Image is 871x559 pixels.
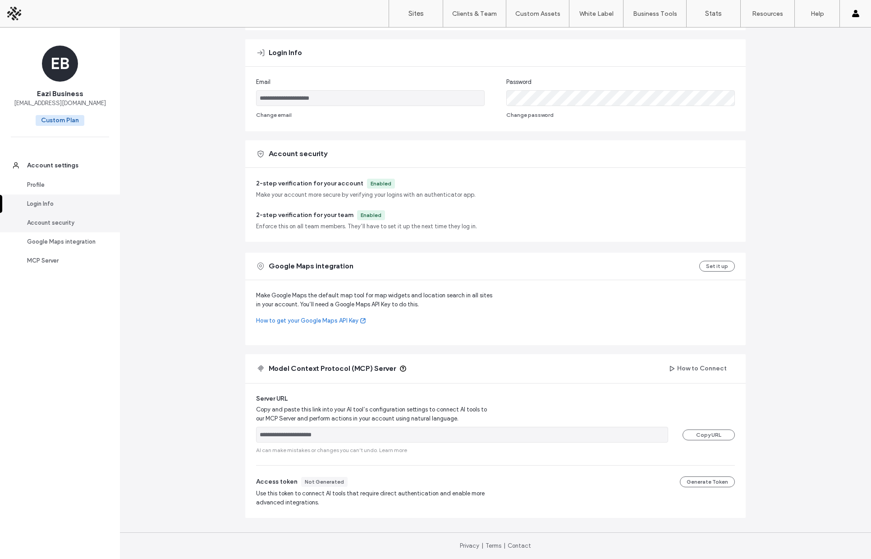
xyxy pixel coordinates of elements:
span: Custom Plan [36,115,84,126]
label: Business Tools [633,10,677,18]
div: Google Maps integration [27,237,101,246]
label: White Label [579,10,614,18]
div: Login Info [27,199,101,208]
span: Login Info [269,48,302,58]
span: Google Maps integration [269,261,353,271]
button: Change email [256,110,292,120]
button: How to Connect [661,361,735,376]
input: Email [256,90,485,106]
a: Privacy [460,542,479,549]
span: Password [506,78,532,87]
span: Copy and paste this link into your AI tool’s configuration settings to connect AI tools to our MC... [256,405,494,423]
span: Account security [269,149,327,159]
span: 2-step verification for your account [256,180,363,187]
span: Model Context Protocol (MCP) Server [269,364,396,374]
label: Clients & Team [452,10,497,18]
div: MCP Server [27,256,101,265]
span: | [481,542,483,549]
span: 2-step verification for your team [256,211,353,219]
button: Change password [506,110,554,120]
span: Access token [256,477,298,486]
div: Not Generated [305,478,344,486]
label: Stats [705,9,722,18]
span: Email [256,78,270,87]
button: Generate Token [680,476,735,487]
label: Help [811,10,824,18]
a: Terms [486,542,501,549]
span: Enforce this on all team members. They’ll have to set it up the next time they log in. [256,222,477,231]
span: [EMAIL_ADDRESS][DOMAIN_NAME] [14,99,106,108]
a: Contact [508,542,531,549]
a: Learn more [379,446,407,454]
div: Account security [27,218,101,227]
input: Password [506,90,735,106]
span: AI can make mistakes or changes you can’t undo. [256,446,735,454]
span: Make Google Maps the default map tool for map widgets and location search in all sites in your ac... [256,291,495,309]
a: How to get your Google Maps API Key [256,316,495,325]
button: Copy URL [683,430,735,440]
label: Sites [408,9,424,18]
div: Profile [27,180,101,189]
span: Use this token to connect AI tools that require direct authentication and enable more advanced in... [256,489,494,507]
div: Enabled [361,211,381,219]
div: Enabled [371,180,391,188]
span: Make your account more secure by verifying your logins with an authenticator app. [256,190,476,199]
span: | [504,542,505,549]
span: Help [21,6,39,14]
span: Eazi Business [37,89,83,99]
button: Set it up [699,261,735,272]
div: Account settings [27,161,101,170]
div: EB [42,46,78,82]
label: Custom Assets [515,10,560,18]
span: Server URL [256,394,288,403]
label: Resources [752,10,783,18]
